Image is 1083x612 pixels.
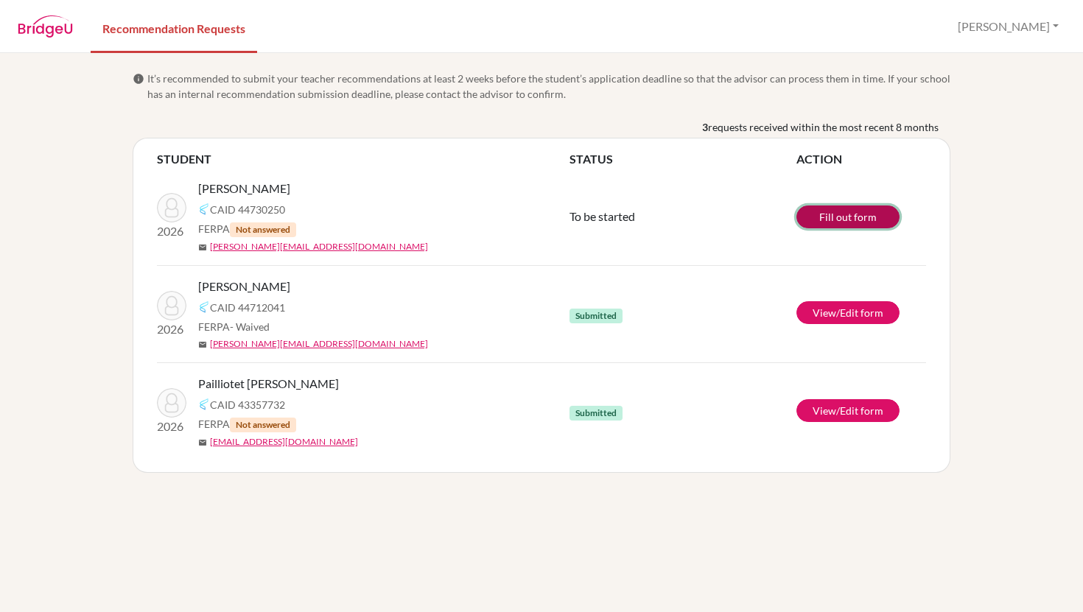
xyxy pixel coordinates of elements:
[157,320,186,338] p: 2026
[230,320,270,333] span: - Waived
[157,222,186,240] p: 2026
[702,119,708,135] b: 3
[198,221,296,237] span: FERPA
[198,398,210,410] img: Common App logo
[133,73,144,85] span: info
[210,435,358,449] a: [EMAIL_ADDRESS][DOMAIN_NAME]
[198,180,290,197] span: [PERSON_NAME]
[796,301,900,324] a: View/Edit form
[198,319,270,334] span: FERPA
[708,119,939,135] span: requests received within the most recent 8 months
[198,278,290,295] span: [PERSON_NAME]
[210,397,285,412] span: CAID 43357732
[569,209,635,223] span: To be started
[198,375,339,393] span: Pailliotet [PERSON_NAME]
[210,337,428,351] a: [PERSON_NAME][EMAIL_ADDRESS][DOMAIN_NAME]
[230,222,296,237] span: Not answered
[210,240,428,253] a: [PERSON_NAME][EMAIL_ADDRESS][DOMAIN_NAME]
[569,150,796,168] th: STATUS
[796,150,926,168] th: ACTION
[210,300,285,315] span: CAID 44712041
[198,416,296,432] span: FERPA
[157,291,186,320] img: Penón Gillen, Luisa
[210,202,285,217] span: CAID 44730250
[198,301,210,313] img: Common App logo
[157,388,186,418] img: Pailliotet Oreamuno, Lara
[147,71,950,102] span: It’s recommended to submit your teacher recommendations at least 2 weeks before the student’s app...
[198,438,207,447] span: mail
[18,15,73,38] img: BridgeU logo
[198,243,207,252] span: mail
[91,2,257,53] a: Recommendation Requests
[796,205,900,228] a: Fill out form
[157,193,186,222] img: Cappelletti, Valentina
[569,406,623,421] span: Submitted
[157,418,186,435] p: 2026
[796,399,900,422] a: View/Edit form
[157,150,569,168] th: STUDENT
[198,340,207,349] span: mail
[198,203,210,215] img: Common App logo
[951,13,1065,41] button: [PERSON_NAME]
[569,309,623,323] span: Submitted
[230,418,296,432] span: Not answered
